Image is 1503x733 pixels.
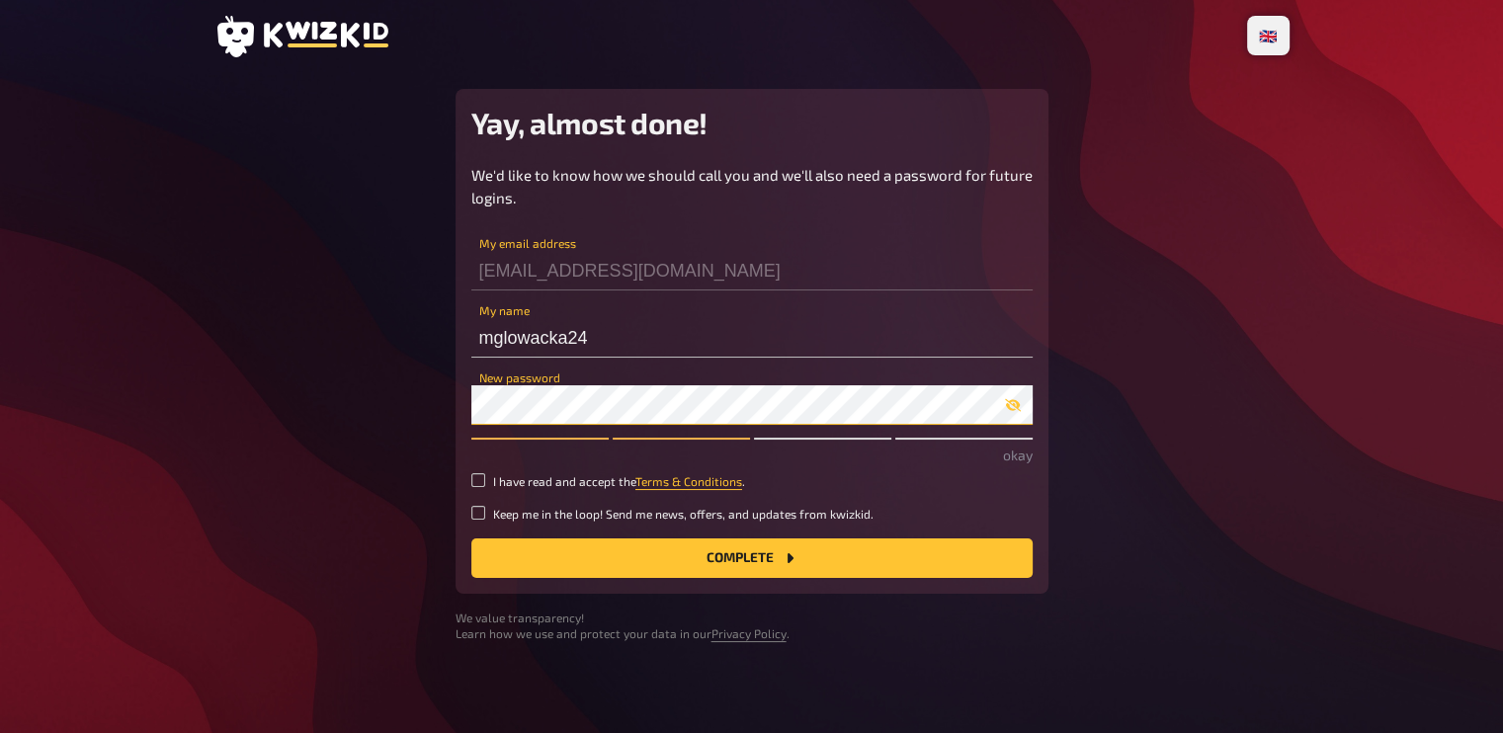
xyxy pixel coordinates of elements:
input: My name [471,318,1033,358]
p: We'd like to know how we should call you and we'll also need a password for future logins. [471,164,1033,208]
small: We value transparency! Learn how we use and protect your data in our . [456,610,1048,643]
a: Terms & Conditions [635,474,742,488]
h2: Yay, almost done! [471,105,1033,140]
li: 🇬🇧 [1251,20,1286,51]
a: Privacy Policy [711,626,787,640]
p: okay [471,445,1033,465]
small: Keep me in the loop! Send me news, offers, and updates from kwizkid. [493,506,874,523]
small: I have read and accept the . [493,473,745,490]
input: My email address [471,251,1033,290]
button: Complete [471,538,1033,578]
